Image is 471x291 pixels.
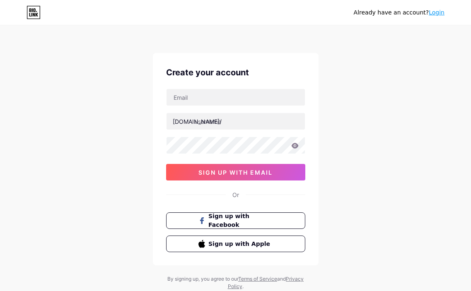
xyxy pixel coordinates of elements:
div: Already have an account? [354,8,444,17]
button: sign up with email [166,164,305,180]
span: sign up with email [198,169,273,176]
div: [DOMAIN_NAME]/ [173,117,222,126]
a: Login [429,9,444,16]
span: Sign up with Facebook [208,212,273,229]
input: username [167,113,305,130]
button: Sign up with Facebook [166,212,305,229]
button: Sign up with Apple [166,236,305,252]
div: By signing up, you agree to our and . [165,275,306,290]
input: Email [167,89,305,106]
div: Or [232,190,239,199]
div: Create your account [166,66,305,79]
a: Terms of Service [238,276,277,282]
span: Sign up with Apple [208,240,273,248]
